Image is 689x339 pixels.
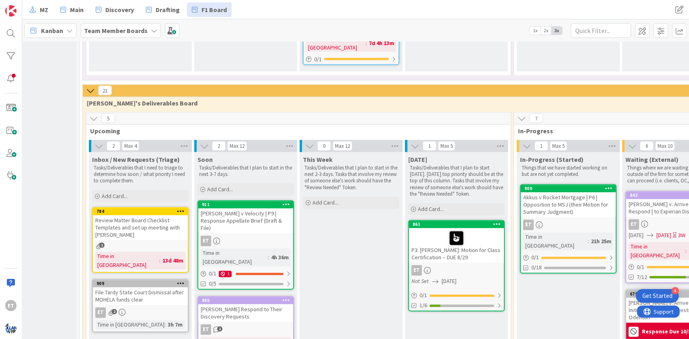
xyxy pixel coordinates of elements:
[156,5,180,14] span: Drafting
[209,280,216,288] span: 0/5
[212,141,226,151] span: 2
[198,209,293,234] div: [PERSON_NAME] v Velocity | P9 | Response Appellate Brief (Draft & File)
[92,155,180,163] span: Inbox / New Requests (Triage)
[84,27,148,35] b: Team Member Boards
[199,165,292,178] p: Tasks/Deliverables that I plan to start in the next 3-7 days.
[523,233,588,250] div: Time in [GEOGRAPHIC_DATA]
[637,263,644,272] span: 0 / 1
[198,297,293,304] div: 865
[56,2,88,17] a: Main
[5,322,16,334] img: avatar
[97,281,188,287] div: 909
[25,2,53,17] a: MZ
[521,220,616,230] div: ET
[366,39,367,48] span: :
[571,23,631,38] input: Quick Filter...
[93,280,188,305] div: 909File Tardy State Court Dismissal after MOHELA funds clear
[97,209,188,215] div: 784
[159,256,160,265] span: :
[409,265,504,276] div: ET
[198,325,293,335] div: ET
[207,186,233,193] span: Add Card...
[629,219,639,230] div: ET
[198,201,293,209] div: 911
[520,155,584,163] span: In-Progress (Started)
[413,222,504,227] div: 861
[98,86,112,95] span: 21
[588,237,589,246] span: :
[202,202,293,208] div: 911
[41,26,63,35] span: Kanban
[5,5,16,17] img: Visit kanbanzone.com
[197,155,213,163] span: Soon
[530,27,541,35] span: 1x
[640,141,654,151] span: 6
[94,165,187,185] p: Tasks/Deliverables that I need to triage to determine how soon / what priority I need to complete...
[642,292,673,300] div: Get Started
[629,242,685,260] div: Time in [GEOGRAPHIC_DATA]
[523,220,534,230] div: ET
[531,264,542,272] span: 0/18
[201,249,268,267] div: Time in [GEOGRAPHIC_DATA]
[93,208,188,240] div: 784Review Matter Board Checklist Templates and set up meeting with [PERSON_NAME]
[91,2,139,17] a: Discovery
[107,141,120,151] span: 2
[219,271,232,277] div: 1
[202,5,227,14] span: F1 Board
[418,206,444,213] span: Add Card...
[230,144,245,148] div: Max 12
[314,55,322,64] span: 0 / 1
[636,289,679,303] div: Open Get Started checklist, remaining modules: 4
[367,39,396,48] div: 7d 4h 13m
[93,308,188,318] div: ET
[112,309,117,314] span: 2
[521,253,616,263] div: 0/1
[93,280,188,287] div: 909
[522,165,615,178] p: Things that we have started working on but are not yet completed.
[409,221,504,263] div: 861P3: [PERSON_NAME]: Motion for Class Certification -- DUE 8/29
[95,252,159,270] div: Time in [GEOGRAPHIC_DATA]
[201,236,211,246] div: ET
[304,165,398,191] p: Tasks/Deliverables that I plan to start in the next 2-3 days. Tasks that involve my review of som...
[672,287,679,294] div: 4
[524,186,616,192] div: 900
[198,297,293,322] div: 865[PERSON_NAME] Respond to Their Discovery Requests
[313,199,338,207] span: Add Card...
[141,2,185,17] a: Drafting
[90,127,501,135] span: Upcoming
[40,5,48,14] span: MZ
[198,236,293,246] div: ET
[202,298,293,304] div: 865
[5,300,16,311] div: ET
[409,228,504,263] div: P3: [PERSON_NAME]: Motion for Class Certification -- DUE 8/29
[306,34,366,52] div: Time in [GEOGRAPHIC_DATA]
[629,232,644,240] span: [DATE]
[166,320,185,329] div: 3h 7m
[678,232,685,240] div: 3W
[411,278,429,285] i: Not Set
[99,243,105,248] span: 1
[551,27,562,35] span: 3x
[521,185,616,217] div: 900Akkus v Rocket Mortgage | P6 | Opposition to MSJ (their Motion for Summary Judgment)
[658,144,673,148] div: Max 10
[165,320,166,329] span: :
[409,221,504,228] div: 861
[408,155,427,163] span: Today
[93,287,188,305] div: File Tardy State Court Dismissal after MOHELA funds clear
[198,269,293,279] div: 0/11
[303,155,333,163] span: This Week
[440,144,453,148] div: Max 5
[541,27,551,35] span: 2x
[521,185,616,192] div: 900
[217,327,222,332] span: 1
[160,256,185,265] div: 13d 48m
[420,302,427,310] span: 1/6
[17,1,37,11] span: Support
[95,320,165,329] div: Time in [GEOGRAPHIC_DATA]
[410,165,503,198] p: Tasks/Deliverables that I plan to start [DATE]. [DATE] top priority should be at the top of this ...
[102,193,128,200] span: Add Card...
[304,54,399,64] div: 0/1
[656,232,671,240] span: [DATE]
[198,201,293,234] div: 911[PERSON_NAME] v Velocity | P9 | Response Appellate Brief (Draft & File)
[335,144,350,148] div: Max 12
